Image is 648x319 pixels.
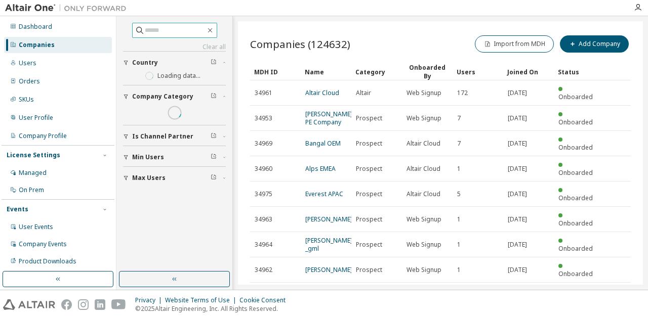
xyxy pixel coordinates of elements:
[211,93,217,101] span: Clear filter
[7,151,60,159] div: License Settings
[558,168,593,177] span: Onboarded
[211,59,217,67] span: Clear filter
[305,215,352,223] a: [PERSON_NAME]
[355,64,398,80] div: Category
[457,190,461,198] span: 5
[356,266,382,274] span: Prospect
[356,89,371,97] span: Altair
[255,140,272,148] span: 34969
[255,114,272,122] span: 34953
[255,241,272,249] span: 34964
[255,89,272,97] span: 34961
[239,296,292,304] div: Cookie Consent
[135,296,165,304] div: Privacy
[457,165,461,173] span: 1
[123,167,226,189] button: Max Users
[407,165,440,173] span: Altair Cloud
[19,59,36,67] div: Users
[356,215,382,223] span: Prospect
[19,240,67,248] div: Company Events
[19,114,53,122] div: User Profile
[457,89,468,97] span: 172
[95,299,105,310] img: linkedin.svg
[132,174,166,182] span: Max Users
[558,269,593,278] span: Onboarded
[78,299,89,310] img: instagram.svg
[407,241,441,249] span: Web Signup
[407,140,440,148] span: Altair Cloud
[61,299,72,310] img: facebook.svg
[508,241,527,249] span: [DATE]
[356,114,382,122] span: Prospect
[123,146,226,168] button: Min Users
[558,118,593,126] span: Onboarded
[457,241,461,249] span: 1
[250,37,350,51] span: Companies (124632)
[123,52,226,74] button: Country
[305,265,352,274] a: [PERSON_NAME]
[132,93,193,101] span: Company Category
[305,190,343,198] a: Everest APAC
[255,190,272,198] span: 34975
[507,64,550,80] div: Joined On
[508,89,527,97] span: [DATE]
[211,132,217,141] span: Clear filter
[407,190,440,198] span: Altair Cloud
[255,165,272,173] span: 34960
[19,77,40,85] div: Orders
[135,304,292,313] p: © 2025 Altair Engineering, Inc. All Rights Reserved.
[558,194,593,202] span: Onboarded
[254,64,297,80] div: MDH ID
[255,266,272,274] span: 34962
[457,140,461,148] span: 7
[19,257,76,265] div: Product Downloads
[123,85,226,108] button: Company Category
[305,110,352,126] a: [PERSON_NAME] PE Company
[508,266,527,274] span: [DATE]
[132,153,164,161] span: Min Users
[475,35,554,53] button: Import from MDH
[407,266,441,274] span: Web Signup
[211,153,217,161] span: Clear filter
[132,132,193,141] span: Is Channel Partner
[305,64,347,80] div: Name
[407,215,441,223] span: Web Signup
[305,164,336,173] a: Alps EMEA
[19,96,34,104] div: SKUs
[132,59,158,67] span: Country
[356,165,382,173] span: Prospect
[5,3,132,13] img: Altair One
[157,72,200,80] label: Loading data...
[19,132,67,140] div: Company Profile
[508,190,527,198] span: [DATE]
[356,241,382,249] span: Prospect
[165,296,239,304] div: Website Terms of Use
[305,88,339,97] a: Altair Cloud
[508,140,527,148] span: [DATE]
[406,63,449,80] div: Onboarded By
[211,174,217,182] span: Clear filter
[19,223,53,231] div: User Events
[356,140,382,148] span: Prospect
[111,299,126,310] img: youtube.svg
[457,64,499,80] div: Users
[457,114,461,122] span: 7
[123,125,226,148] button: Is Channel Partner
[457,266,461,274] span: 1
[255,215,272,223] span: 34963
[19,41,55,49] div: Companies
[560,35,629,53] button: Add Company
[558,244,593,253] span: Onboarded
[19,23,52,31] div: Dashboard
[558,64,600,80] div: Status
[7,205,28,213] div: Events
[457,215,461,223] span: 1
[508,114,527,122] span: [DATE]
[407,89,441,97] span: Web Signup
[3,299,55,310] img: altair_logo.svg
[19,186,44,194] div: On Prem
[305,236,352,253] a: [PERSON_NAME] _gml
[558,143,593,152] span: Onboarded
[305,139,341,148] a: Bangal OEM
[407,114,441,122] span: Web Signup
